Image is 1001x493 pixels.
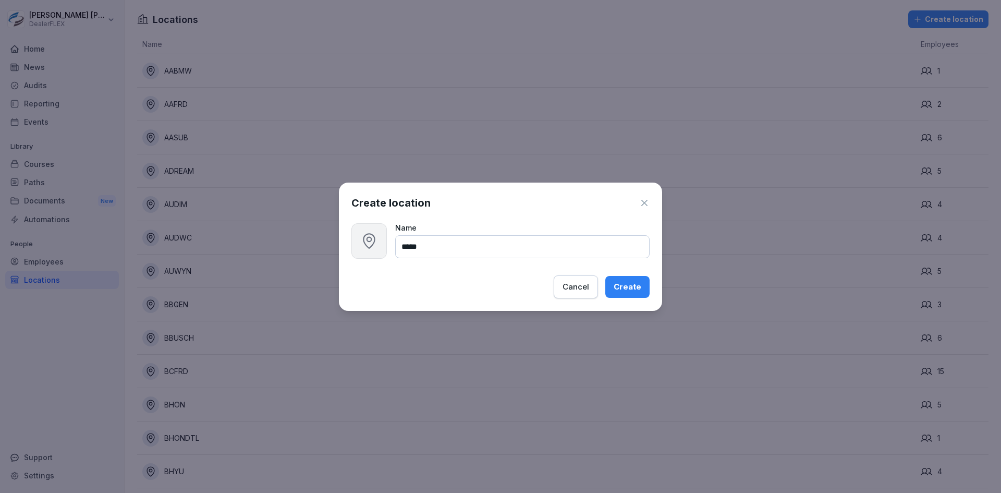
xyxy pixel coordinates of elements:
[554,275,598,298] button: Cancel
[605,276,650,298] button: Create
[395,223,417,232] span: Name
[563,281,589,293] div: Cancel
[351,195,431,211] h1: Create location
[614,281,641,293] div: Create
